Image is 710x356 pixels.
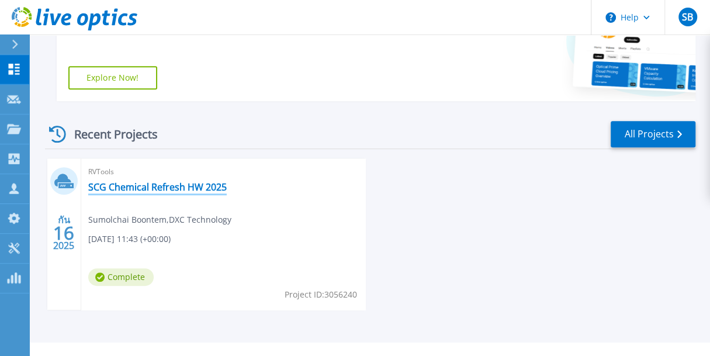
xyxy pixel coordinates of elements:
span: Complete [88,268,154,286]
a: SCG Chemical Refresh HW 2025 [88,181,227,193]
div: Recent Projects [45,120,174,148]
span: 16 [53,228,74,238]
span: [DATE] 11:43 (+00:00) [88,233,171,246]
div: กัน 2025 [53,212,75,254]
span: SB [682,12,693,22]
a: All Projects [611,121,695,147]
span: Project ID: 3056240 [284,288,356,301]
a: Explore Now! [68,66,157,89]
span: RVTools [88,165,359,178]
span: Sumolchai Boontem , DXC Technology [88,213,231,226]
